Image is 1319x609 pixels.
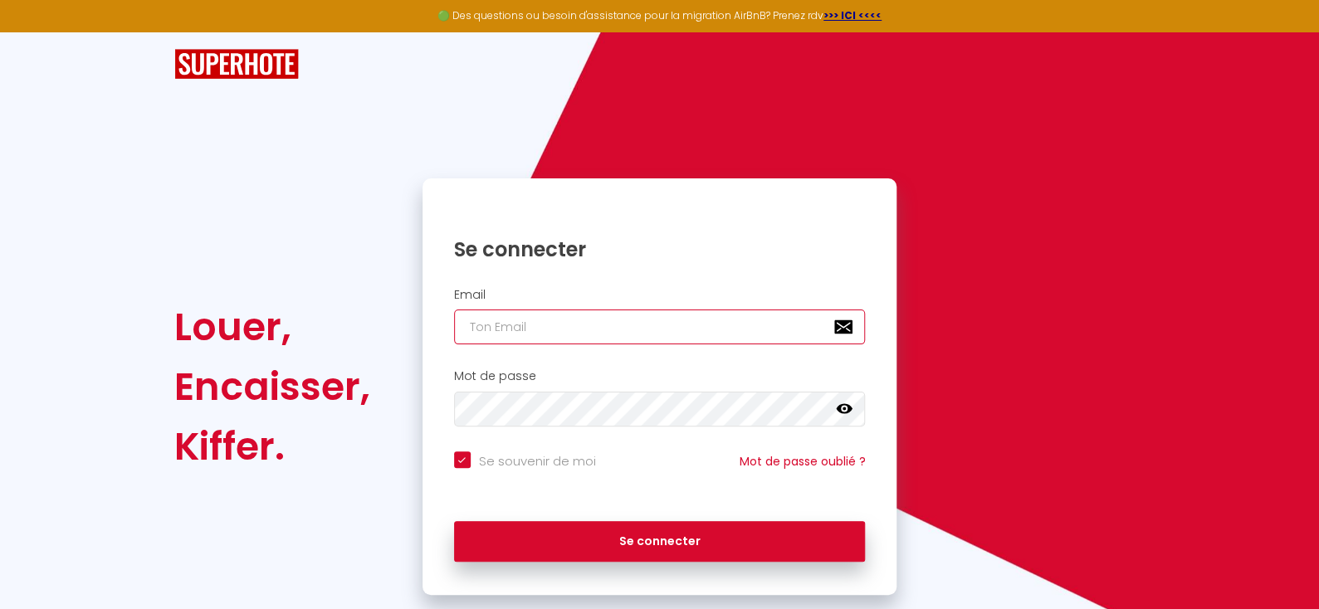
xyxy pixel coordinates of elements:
[454,236,866,262] h1: Se connecter
[739,453,865,470] a: Mot de passe oublié ?
[174,297,370,357] div: Louer,
[174,417,370,476] div: Kiffer.
[823,8,882,22] a: >>> ICI <<<<
[454,309,866,344] input: Ton Email
[454,288,866,302] h2: Email
[454,369,866,383] h2: Mot de passe
[174,49,299,80] img: SuperHote logo
[174,357,370,417] div: Encaisser,
[454,521,866,563] button: Se connecter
